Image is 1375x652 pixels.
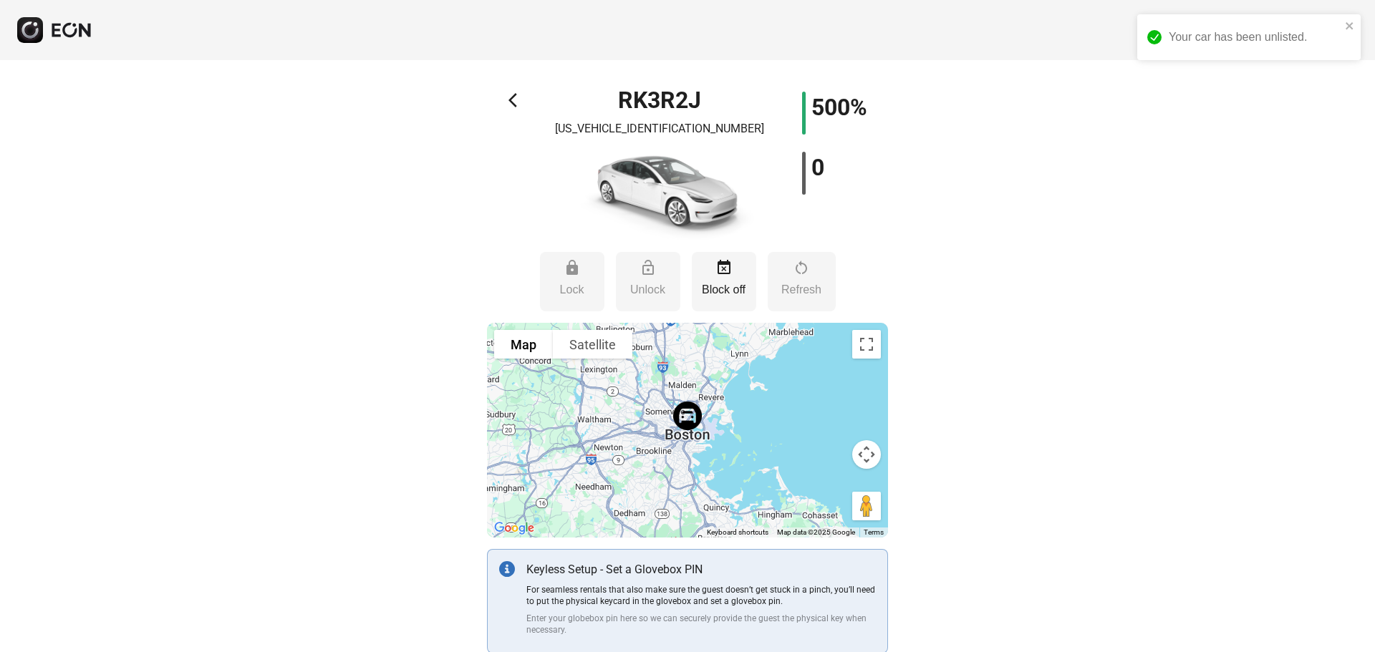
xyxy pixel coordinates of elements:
img: Google [491,519,538,537]
button: close [1345,20,1355,31]
p: [US_VEHICLE_IDENTIFICATION_NUMBER] [555,120,764,137]
img: car [559,143,760,243]
span: event_busy [715,259,733,276]
p: Block off [699,281,749,298]
p: Keyless Setup - Set a Glovebox PIN [526,561,876,578]
button: Show street map [494,330,553,359]
p: Enter your globebox pin here so we can securely provide the guest the physical key when necessary. [526,613,876,636]
button: Keyboard shortcuts [707,527,768,537]
a: Open this area in Google Maps (opens a new window) [491,519,538,537]
img: info [499,561,515,577]
span: arrow_back_ios [508,92,526,109]
a: Terms (opens in new tab) [864,528,884,536]
button: Map camera controls [852,440,881,469]
button: Show satellite imagery [553,330,632,359]
h1: 0 [811,159,824,176]
span: Map data ©2025 Google [777,528,855,536]
button: Drag Pegman onto the map to open Street View [852,492,881,520]
button: Block off [692,252,756,311]
button: Toggle fullscreen view [852,330,881,359]
div: Your car has been unlisted. [1169,29,1341,46]
h1: 500% [811,99,867,116]
h1: RK3R2J [618,92,701,109]
p: For seamless rentals that also make sure the guest doesn’t get stuck in a pinch, you’ll need to p... [526,584,876,607]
